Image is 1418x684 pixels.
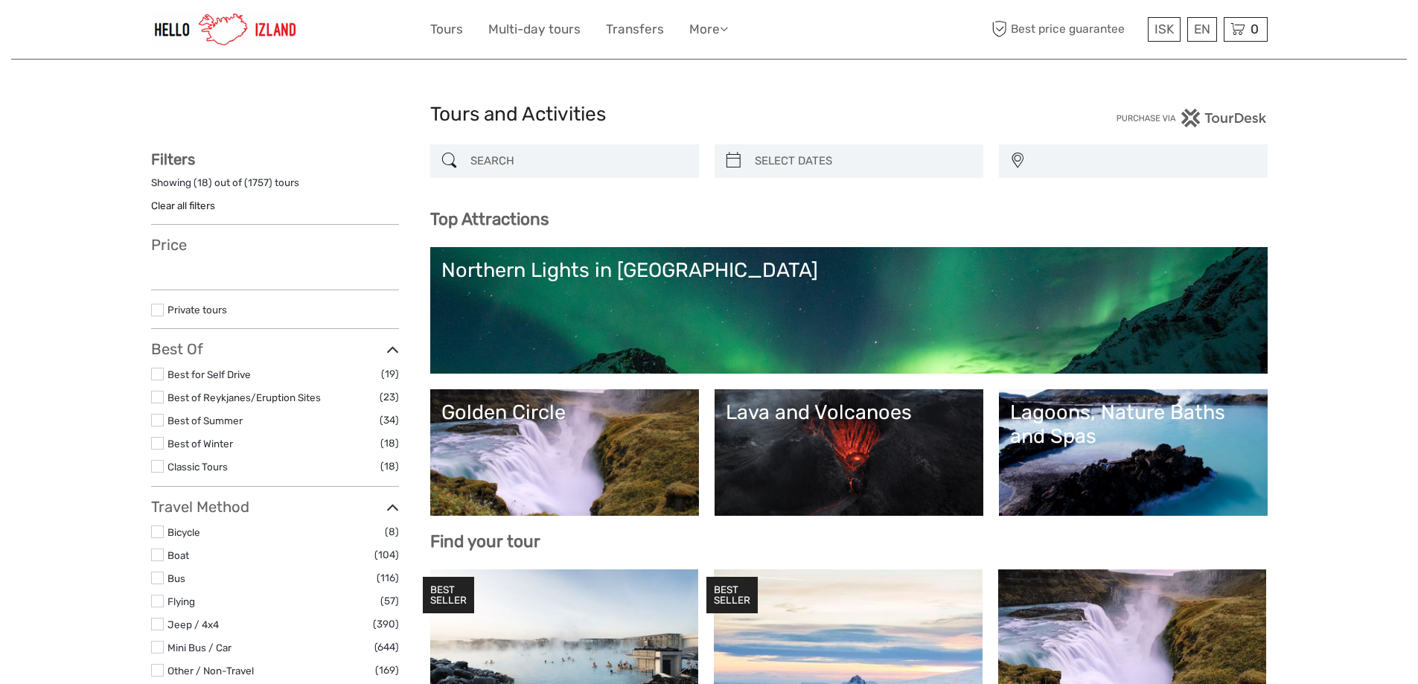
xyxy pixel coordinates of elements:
div: Showing ( ) out of ( ) tours [151,176,399,199]
div: BEST SELLER [706,577,758,614]
a: Multi-day tours [488,19,581,40]
a: Lagoons, Nature Baths and Spas [1010,400,1256,505]
span: (644) [374,639,399,656]
span: (23) [380,389,399,406]
img: PurchaseViaTourDesk.png [1116,109,1267,127]
strong: Filters [151,150,195,168]
span: (34) [380,412,399,429]
div: EN [1187,17,1217,42]
a: Northern Lights in [GEOGRAPHIC_DATA] [441,258,1256,362]
a: Jeep / 4x4 [167,619,219,630]
div: Northern Lights in [GEOGRAPHIC_DATA] [441,258,1256,282]
a: Lava and Volcanoes [726,400,972,505]
span: (116) [377,569,399,586]
span: (19) [381,365,399,383]
b: Top Attractions [430,209,549,229]
label: 1757 [248,176,269,190]
a: Golden Circle [441,400,688,505]
a: Private tours [167,304,227,316]
a: Best of Reykjanes/Eruption Sites [167,391,321,403]
div: Golden Circle [441,400,688,424]
span: (18) [380,458,399,475]
span: (57) [380,592,399,610]
a: Bus [167,572,185,584]
a: Flying [167,595,195,607]
span: (18) [380,435,399,452]
a: Tours [430,19,463,40]
a: Best of Summer [167,415,243,426]
h3: Travel Method [151,498,399,516]
a: Boat [167,549,189,561]
span: (8) [385,523,399,540]
input: SELECT DATES [749,148,976,174]
label: 18 [197,176,208,190]
a: Transfers [606,19,664,40]
input: SEARCH [464,148,692,174]
a: Classic Tours [167,461,228,473]
span: (169) [375,662,399,679]
span: 0 [1248,22,1261,36]
h1: Tours and Activities [430,103,989,127]
img: 1270-cead85dc-23af-4572-be81-b346f9cd5751_logo_small.jpg [151,11,300,48]
h3: Price [151,236,399,254]
span: (390) [373,616,399,633]
a: More [689,19,728,40]
div: BEST SELLER [423,577,474,614]
span: (104) [374,546,399,563]
span: Best price guarantee [989,17,1144,42]
h3: Best Of [151,340,399,358]
a: Bicycle [167,526,200,538]
div: Lagoons, Nature Baths and Spas [1010,400,1256,449]
span: ISK [1154,22,1174,36]
a: Best for Self Drive [167,368,251,380]
a: Clear all filters [151,199,215,211]
a: Mini Bus / Car [167,642,231,653]
a: Best of Winter [167,438,233,450]
b: Find your tour [430,531,540,552]
div: Lava and Volcanoes [726,400,972,424]
a: Other / Non-Travel [167,665,254,677]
